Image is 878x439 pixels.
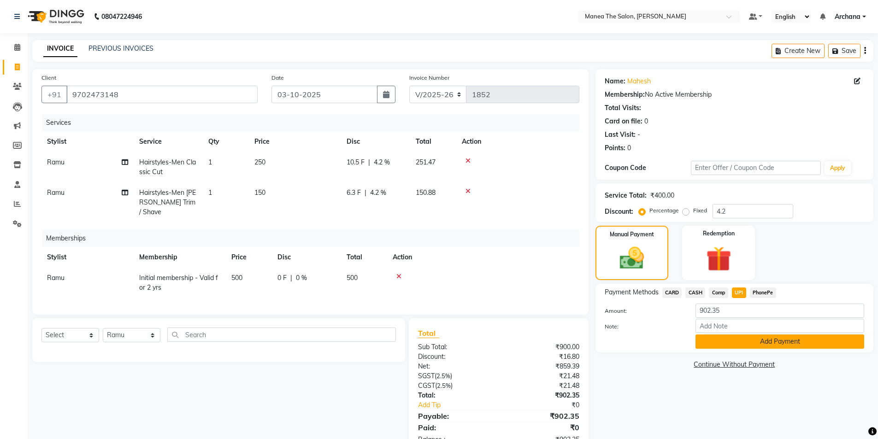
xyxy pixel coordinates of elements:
div: Name: [605,76,625,86]
img: _cash.svg [612,244,652,272]
div: Payable: [411,410,499,421]
div: Memberships [42,230,586,247]
span: Ramu [47,188,65,197]
button: Apply [825,161,851,175]
span: Ramu [47,274,65,282]
a: PREVIOUS INVOICES [88,44,153,53]
span: 150.88 [416,188,436,197]
div: ( ) [411,381,499,391]
span: 1 [208,188,212,197]
label: Date [271,74,284,82]
span: Ramu [47,158,65,166]
div: ₹902.35 [499,410,586,421]
span: Hairstyles-Men [PERSON_NAME] Trim / Shave [139,188,196,216]
img: _gift.svg [698,243,739,275]
th: Action [387,247,579,268]
span: 0 % [296,273,307,283]
label: Fixed [693,206,707,215]
th: Price [249,131,341,152]
div: Services [42,114,586,131]
div: Total Visits: [605,103,641,113]
th: Disc [272,247,341,268]
label: Invoice Number [409,74,449,82]
div: ( ) [411,371,499,381]
input: Add Note [695,319,864,333]
div: Sub Total: [411,342,499,352]
div: Last Visit: [605,130,636,140]
span: CARD [662,287,682,298]
span: Comp [709,287,728,298]
a: Mahesh [627,76,651,86]
span: CGST [418,381,435,390]
div: Coupon Code [605,163,691,173]
label: Percentage [649,206,679,215]
div: Service Total: [605,191,647,200]
span: Archana [835,12,860,22]
label: Note: [598,322,689,331]
th: Price [226,247,272,268]
div: Paid: [411,422,499,433]
span: Payment Methods [605,287,659,297]
a: Add Tip [411,400,513,410]
span: 4.2 % [370,188,386,198]
div: 0 [627,143,631,153]
span: Initial membership - Valid for 2 yrs [139,274,218,292]
span: | [368,158,370,167]
span: | [365,188,366,198]
div: Total: [411,391,499,400]
div: Discount: [605,207,633,217]
div: ₹16.80 [499,352,586,362]
div: ₹21.48 [499,381,586,391]
b: 08047224946 [101,4,142,29]
span: 6.3 F [347,188,361,198]
div: ₹0 [499,422,586,433]
span: Total [418,328,439,338]
span: CASH [685,287,705,298]
th: Disc [341,131,410,152]
button: Add Payment [695,334,864,349]
div: Membership: [605,90,645,100]
span: 250 [254,158,265,166]
button: +91 [41,86,67,103]
div: Discount: [411,352,499,362]
div: ₹400.00 [650,191,674,200]
div: ₹21.48 [499,371,586,381]
input: Amount [695,304,864,318]
label: Manual Payment [610,230,654,239]
label: Redemption [703,229,735,238]
span: 500 [347,274,358,282]
span: 2.5% [436,372,450,380]
div: ₹0 [513,400,586,410]
div: Card on file: [605,117,642,126]
span: 10.5 F [347,158,365,167]
span: 1 [208,158,212,166]
th: Qty [203,131,249,152]
span: Hairstyles-Men Classic Cut [139,158,196,176]
span: 2.5% [437,382,451,389]
a: INVOICE [43,41,77,57]
th: Service [134,131,203,152]
input: Search by Name/Mobile/Email/Code [66,86,258,103]
span: 150 [254,188,265,197]
input: Enter Offer / Coupon Code [691,161,821,175]
div: Points: [605,143,625,153]
span: 4.2 % [374,158,390,167]
span: 500 [231,274,242,282]
div: Net: [411,362,499,371]
th: Stylist [41,247,134,268]
div: ₹859.39 [499,362,586,371]
span: UPI [732,287,746,298]
label: Amount: [598,307,689,315]
div: ₹902.35 [499,391,586,400]
a: Continue Without Payment [597,360,872,369]
input: Search [167,328,396,342]
th: Total [410,131,456,152]
div: No Active Membership [605,90,864,100]
span: 0 F [277,273,287,283]
span: SGST [418,372,435,380]
th: Membership [134,247,226,268]
th: Total [341,247,387,268]
th: Action [456,131,579,152]
span: PhonePe [750,287,776,298]
label: Client [41,74,56,82]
